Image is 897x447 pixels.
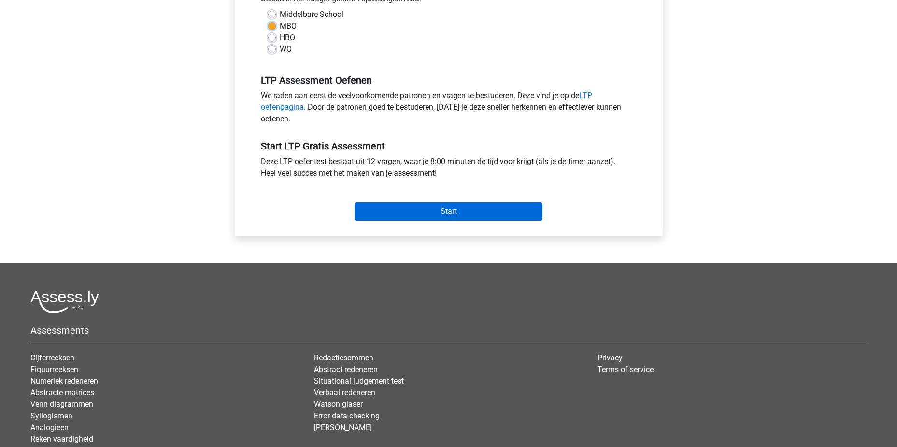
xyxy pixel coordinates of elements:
label: MBO [280,20,297,32]
a: Numeriek redeneren [30,376,98,386]
div: Deze LTP oefentest bestaat uit 12 vragen, waar je 8:00 minuten de tijd voor krijgt (als je de tim... [254,156,644,183]
h5: Assessments [30,325,867,336]
h5: LTP Assessment Oefenen [261,74,637,86]
img: Assessly logo [30,290,99,313]
a: Venn diagrammen [30,400,93,409]
a: Verbaal redeneren [314,388,375,397]
a: Syllogismen [30,411,72,420]
a: Redactiesommen [314,353,373,362]
a: Abstracte matrices [30,388,94,397]
a: Abstract redeneren [314,365,378,374]
h5: Start LTP Gratis Assessment [261,140,637,152]
a: Reken vaardigheid [30,434,93,444]
a: Situational judgement test [314,376,404,386]
div: We raden aan eerst de veelvoorkomende patronen en vragen te bestuderen. Deze vind je op de . Door... [254,90,644,129]
a: Figuurreeksen [30,365,78,374]
input: Start [355,202,542,221]
label: WO [280,44,292,55]
a: [PERSON_NAME] [314,423,372,432]
a: Privacy [598,353,623,362]
a: Error data checking [314,411,380,420]
a: Watson glaser [314,400,363,409]
label: Middelbare School [280,9,343,20]
a: Terms of service [598,365,654,374]
a: Analogieen [30,423,69,432]
label: HBO [280,32,295,44]
a: Cijferreeksen [30,353,74,362]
